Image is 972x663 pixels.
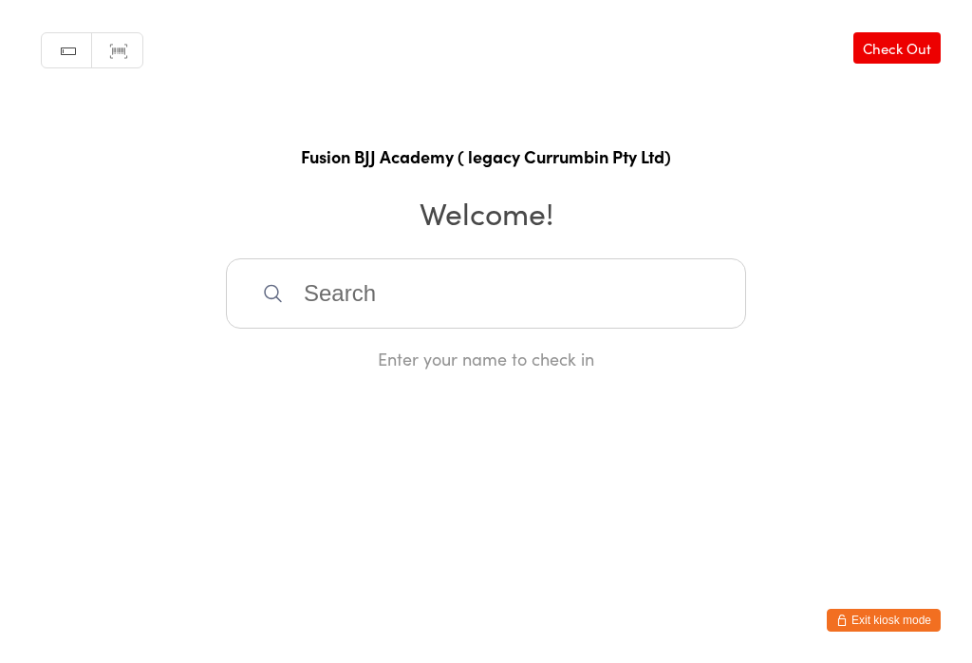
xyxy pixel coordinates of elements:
[853,32,941,64] a: Check Out
[19,191,953,234] h2: Welcome!
[19,144,953,168] h1: Fusion BJJ Academy ( legacy Currumbin Pty Ltd)
[226,258,746,329] input: Search
[827,609,941,632] button: Exit kiosk mode
[226,347,746,370] div: Enter your name to check in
